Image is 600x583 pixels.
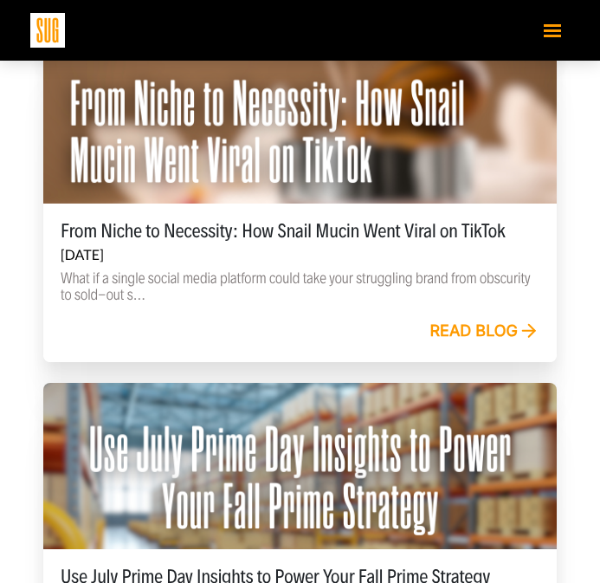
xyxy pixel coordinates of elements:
[30,13,65,48] img: Sug
[61,221,539,242] h5: From Niche to Necessity: How Snail Mucin Went Viral on TikTok
[61,247,539,263] h6: [DATE]
[429,322,539,341] a: Read blog
[535,15,570,45] button: Toggle navigation
[61,270,539,303] p: What if a single social media platform could take your struggling brand from obscurity to sold-ou...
